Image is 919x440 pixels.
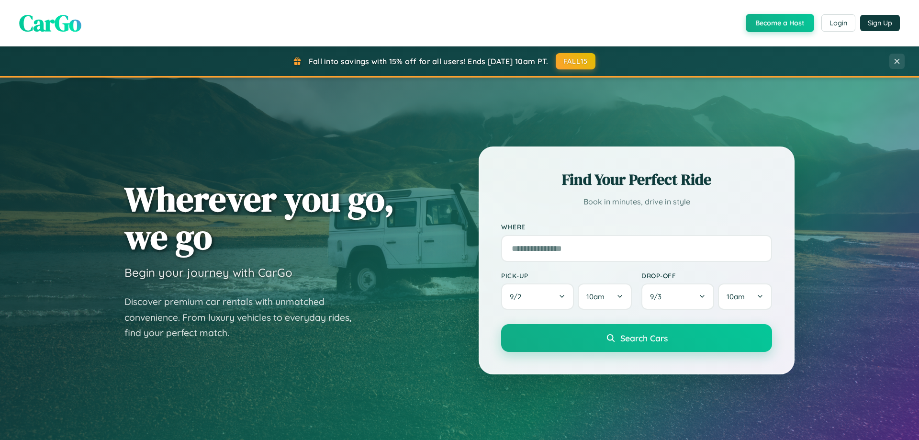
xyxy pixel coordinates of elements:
[620,333,668,343] span: Search Cars
[510,292,526,301] span: 9 / 2
[578,283,632,310] button: 10am
[501,283,574,310] button: 9/2
[501,169,772,190] h2: Find Your Perfect Ride
[19,7,81,39] span: CarGo
[556,53,596,69] button: FALL15
[124,294,364,341] p: Discover premium car rentals with unmatched convenience. From luxury vehicles to everyday rides, ...
[641,271,772,280] label: Drop-off
[641,283,714,310] button: 9/3
[718,283,772,310] button: 10am
[586,292,605,301] span: 10am
[501,223,772,231] label: Where
[124,265,292,280] h3: Begin your journey with CarGo
[501,271,632,280] label: Pick-up
[309,56,549,66] span: Fall into savings with 15% off for all users! Ends [DATE] 10am PT.
[650,292,666,301] span: 9 / 3
[501,195,772,209] p: Book in minutes, drive in style
[501,324,772,352] button: Search Cars
[727,292,745,301] span: 10am
[124,180,394,256] h1: Wherever you go, we go
[860,15,900,31] button: Sign Up
[746,14,814,32] button: Become a Host
[821,14,855,32] button: Login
